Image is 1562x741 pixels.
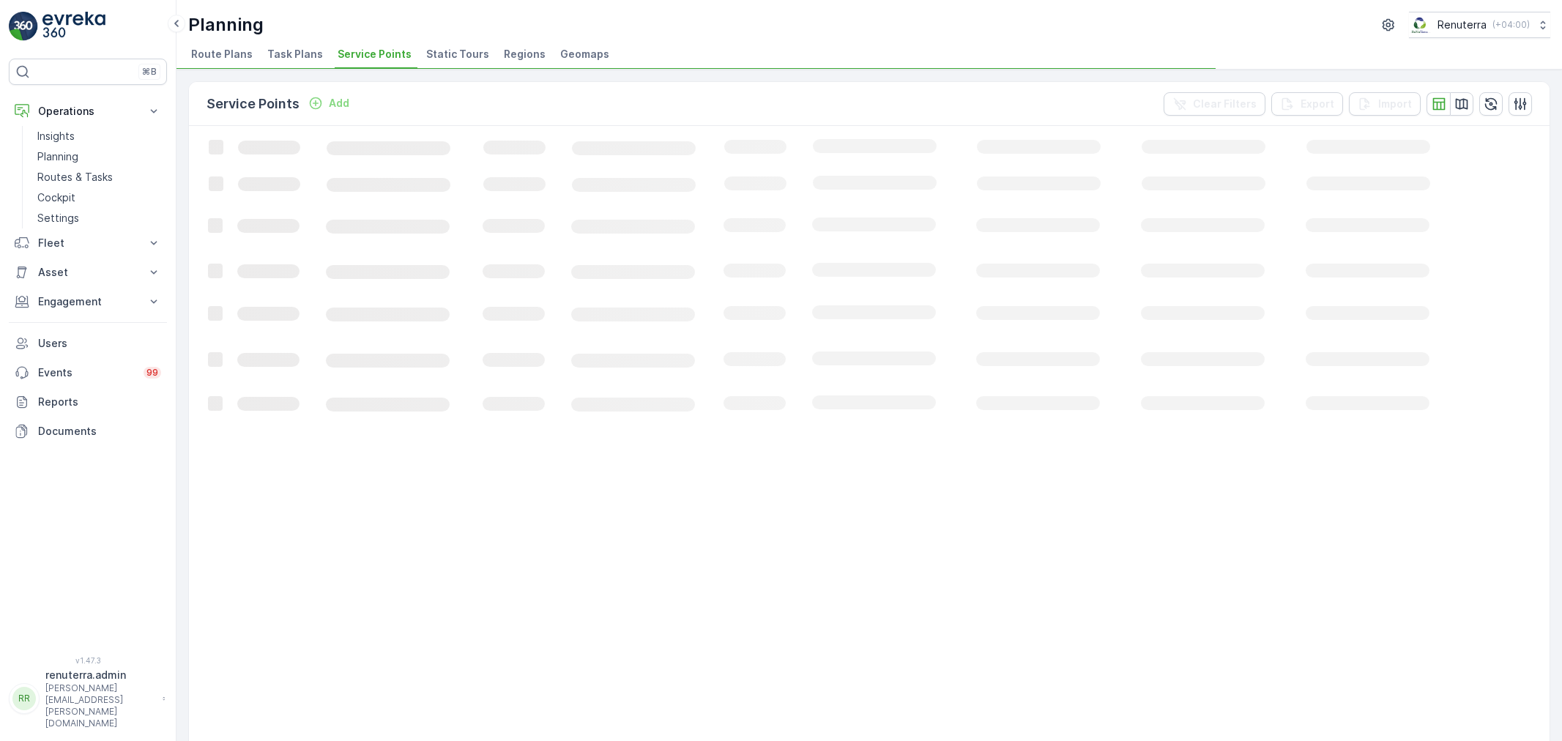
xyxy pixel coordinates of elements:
[302,94,355,112] button: Add
[191,47,253,62] span: Route Plans
[45,668,155,682] p: renuterra.admin
[9,97,167,126] button: Operations
[9,387,167,417] a: Reports
[31,146,167,167] a: Planning
[38,336,161,351] p: Users
[42,12,105,41] img: logo_light-DOdMpM7g.png
[31,126,167,146] a: Insights
[426,47,489,62] span: Static Tours
[37,149,78,164] p: Planning
[31,187,167,208] a: Cockpit
[31,167,167,187] a: Routes & Tasks
[31,208,167,228] a: Settings
[142,66,157,78] p: ⌘B
[38,294,138,309] p: Engagement
[38,395,161,409] p: Reports
[38,424,161,439] p: Documents
[37,170,113,185] p: Routes & Tasks
[188,13,264,37] p: Planning
[1193,97,1257,111] p: Clear Filters
[9,287,167,316] button: Engagement
[1409,12,1550,38] button: Renuterra(+04:00)
[1349,92,1421,116] button: Import
[329,96,349,111] p: Add
[1164,92,1265,116] button: Clear Filters
[338,47,412,62] span: Service Points
[38,104,138,119] p: Operations
[1271,92,1343,116] button: Export
[38,265,138,280] p: Asset
[38,236,138,250] p: Fleet
[9,258,167,287] button: Asset
[504,47,546,62] span: Regions
[9,12,38,41] img: logo
[9,329,167,358] a: Users
[267,47,323,62] span: Task Plans
[9,228,167,258] button: Fleet
[1409,17,1432,33] img: Screenshot_2024-07-26_at_13.33.01.png
[207,94,300,114] p: Service Points
[37,190,75,205] p: Cockpit
[1378,97,1412,111] p: Import
[1301,97,1334,111] p: Export
[45,682,155,729] p: [PERSON_NAME][EMAIL_ADDRESS][PERSON_NAME][DOMAIN_NAME]
[146,367,158,379] p: 99
[37,129,75,144] p: Insights
[12,687,36,710] div: RR
[38,365,135,380] p: Events
[1492,19,1530,31] p: ( +04:00 )
[560,47,609,62] span: Geomaps
[1438,18,1487,32] p: Renuterra
[9,417,167,446] a: Documents
[9,358,167,387] a: Events99
[9,668,167,729] button: RRrenuterra.admin[PERSON_NAME][EMAIL_ADDRESS][PERSON_NAME][DOMAIN_NAME]
[37,211,79,226] p: Settings
[9,656,167,665] span: v 1.47.3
